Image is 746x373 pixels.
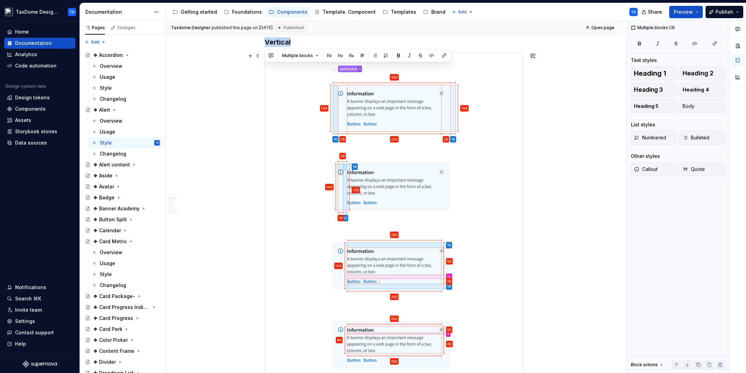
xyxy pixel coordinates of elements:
[279,51,322,60] button: Multiple blocks
[93,304,150,311] div: ❖ Card Progress Indicator-
[100,249,122,256] div: Overview
[679,162,725,176] button: Quote
[100,271,112,278] div: Style
[5,84,46,89] div: Design system data
[631,99,677,113] button: Heading 5
[100,85,112,91] div: Style
[221,7,265,17] a: Foundations
[4,137,75,148] a: Data sources
[232,9,262,15] div: Foundations
[100,63,122,70] div: Overview
[89,61,163,72] a: Overview
[380,7,419,17] a: Templates
[679,99,725,113] button: Body
[15,284,46,291] div: Notifications
[100,139,112,146] div: Style
[4,126,75,137] a: Storybook stories
[15,307,42,313] div: Invite team
[4,293,75,304] button: Search ⌘K
[82,291,163,302] a: ❖ Card Package-
[82,170,163,181] a: ❖ Aside
[265,37,524,47] h3: Vertical
[93,194,115,201] div: ❖ Badge
[93,107,110,113] div: ❖ Alert
[156,139,159,146] div: TD
[82,236,163,247] a: ❖ Card Metric
[631,162,677,176] button: Callout
[93,337,128,344] div: ❖ Color Picker
[15,340,26,347] div: Help
[100,128,115,135] div: Usage
[631,131,677,145] button: Numbered
[323,9,376,15] div: Template. Component
[683,70,713,77] span: Heading 2
[631,153,660,160] div: Other styles
[93,172,112,179] div: ❖ Aside
[93,216,127,223] div: ❖ Button Split
[82,357,163,368] a: ❖ Divider
[82,104,163,115] a: ❖ Alert
[93,326,122,333] div: ❖ Card Perk
[4,49,75,60] a: Analytics
[4,26,75,37] a: Home
[674,9,693,15] span: Preview
[631,83,677,97] button: Heading 3
[706,6,743,18] button: Publish
[669,6,703,18] button: Preview
[631,362,658,368] div: Block actions
[266,7,310,17] a: Components
[93,293,135,300] div: ❖ Card Package-
[93,183,114,190] div: ❖ Avatar
[100,74,115,80] div: Usage
[15,105,46,112] div: Components
[170,5,448,19] div: Page tree
[93,161,130,168] div: ❖ Alert content
[631,66,677,80] button: Heading 1
[634,166,658,173] span: Callout
[391,9,416,15] div: Templates
[679,131,725,145] button: Bulleted
[631,121,655,128] div: List styles
[82,302,163,313] a: ❖ Card Progress Indicator-
[431,9,445,15] div: Brand
[89,137,163,148] a: StyleTD
[15,295,41,302] div: Search ⌘K
[312,7,378,17] a: Template. Component
[4,103,75,114] a: Components
[82,324,163,335] a: ❖ Card Perk
[82,159,163,170] a: ❖ Alert content
[4,115,75,126] a: Assets
[89,269,163,280] a: Style
[634,134,666,141] span: Numbered
[631,360,664,370] div: Block actions
[634,70,666,77] span: Heading 1
[631,9,636,15] div: TD
[634,86,663,93] span: Heading 3
[93,205,140,212] div: ❖ Banner Academy
[89,258,163,269] a: Usage
[683,134,709,141] span: Bulleted
[117,25,135,30] div: Changes
[4,338,75,349] button: Help
[4,38,75,49] a: Documentation
[85,25,105,30] div: Pages
[15,28,29,35] div: Home
[85,9,150,15] div: Documentation
[683,166,705,173] span: Quote
[82,313,163,324] a: ❖ Card Progress
[16,9,60,15] div: TaxDome Design System
[93,52,123,59] div: ❖ Accordion
[89,115,163,126] a: Overview
[683,86,709,93] span: Heading 4
[89,83,163,94] a: Style
[15,117,31,124] div: Assets
[89,94,163,104] a: Changelog
[100,150,126,157] div: Changelog
[89,247,163,258] a: Overview
[82,335,163,346] a: ❖ Color Picker
[634,103,659,110] span: Heading 5
[638,6,666,18] button: Share
[93,348,134,355] div: ❖ Content Frame
[15,40,52,47] div: Documentation
[82,192,163,203] a: ❖ Badge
